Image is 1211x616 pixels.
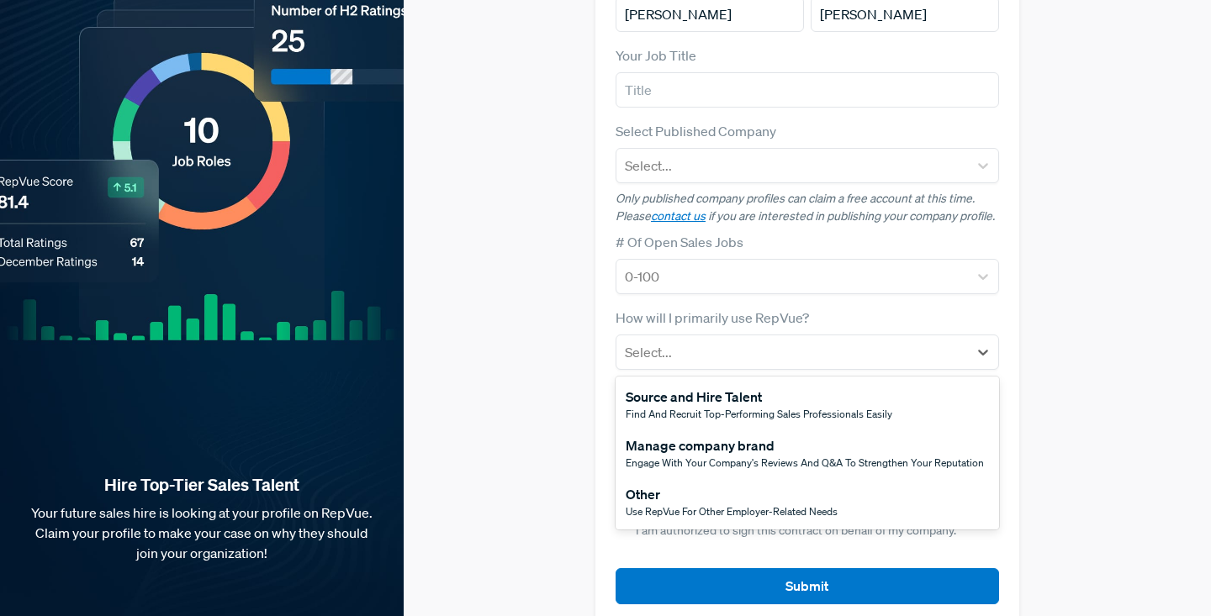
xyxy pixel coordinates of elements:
[616,190,999,225] p: Only published company profiles can claim a free account at this time. Please if you are interest...
[616,232,743,252] label: # Of Open Sales Jobs
[626,484,838,504] div: Other
[27,503,377,563] p: Your future sales hire is looking at your profile on RepVue. Claim your profile to make your case...
[616,568,999,604] button: Submit
[27,474,377,496] strong: Hire Top-Tier Sales Talent
[651,208,706,224] a: contact us
[616,72,999,108] input: Title
[626,504,838,519] span: Use RepVue for other employer-related needs
[616,45,696,66] label: Your Job Title
[616,121,776,141] label: Select Published Company
[616,308,809,328] label: How will I primarily use RepVue?
[626,435,984,455] div: Manage company brand
[626,407,892,421] span: Find and recruit top-performing sales professionals easily
[626,455,984,470] span: Engage with your company's reviews and Q&A to strengthen your reputation
[626,387,892,407] div: Source and Hire Talent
